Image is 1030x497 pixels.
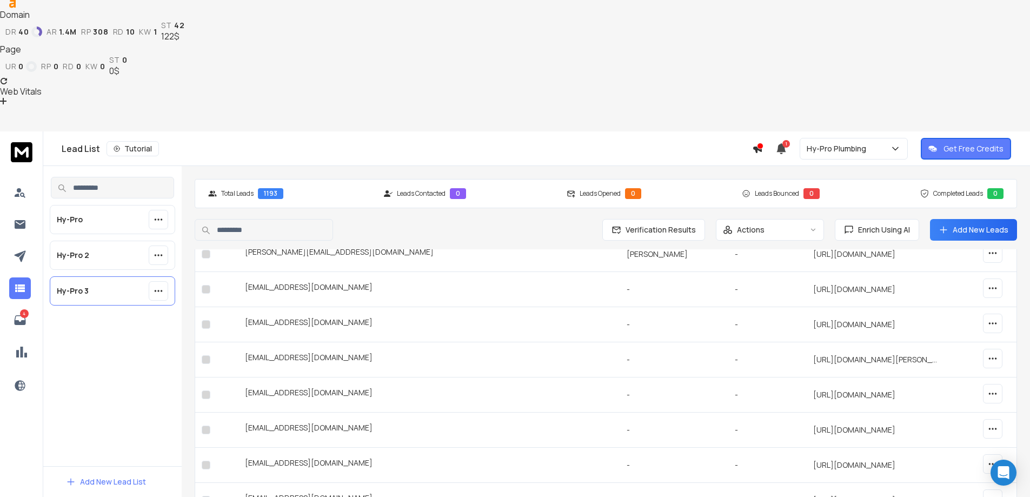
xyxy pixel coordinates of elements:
td: - [728,413,807,448]
a: kw0 [85,62,105,71]
div: [EMAIL_ADDRESS][DOMAIN_NAME] [245,317,614,332]
span: Enrich Using AI [854,224,910,235]
span: 40 [18,28,29,36]
span: 0 [100,62,105,71]
span: 42 [174,21,184,30]
span: 0 [122,56,128,64]
div: 0$ [109,64,127,77]
a: Add New Leads [939,224,1008,235]
a: 4 [9,309,31,331]
p: Hy-Pro 2 [57,250,89,261]
a: rp0 [41,62,58,71]
td: [URL][DOMAIN_NAME] [807,272,944,307]
div: 0 [450,188,466,199]
td: - [728,448,807,483]
a: st0 [109,56,127,64]
button: Enrich Using AI [835,219,919,241]
td: - [728,272,807,307]
span: st [109,56,119,64]
a: dr40 [5,26,42,37]
td: - [728,377,807,413]
td: - [620,413,728,448]
button: Verification Results [602,219,705,241]
span: 0 [54,62,59,71]
td: [URL][DOMAIN_NAME] [807,448,944,483]
span: st [161,21,171,30]
div: [EMAIL_ADDRESS][DOMAIN_NAME] [245,352,614,367]
button: Get Free Credits [921,138,1011,160]
span: 0 [18,62,24,71]
p: Completed Leads [933,189,983,198]
a: ar1.4M [46,28,77,36]
td: [URL][DOMAIN_NAME] [807,377,944,413]
div: 122$ [161,30,184,43]
span: ar [46,28,57,36]
span: rp [81,28,91,36]
div: [EMAIL_ADDRESS][DOMAIN_NAME] [245,458,614,473]
span: 308 [93,28,108,36]
td: - [620,377,728,413]
a: rd0 [63,62,81,71]
div: [EMAIL_ADDRESS][DOMAIN_NAME] [245,422,614,438]
td: - [620,272,728,307]
td: - [620,448,728,483]
span: dr [5,28,16,36]
div: 0 [803,188,820,199]
span: rp [41,62,51,71]
td: - [620,307,728,342]
td: - [620,342,728,377]
td: - [728,237,807,272]
td: [URL][DOMAIN_NAME] [807,307,944,342]
a: rd10 [113,28,135,36]
a: kw1 [139,28,157,36]
td: [URL][DOMAIN_NAME] [807,237,944,272]
td: - [728,307,807,342]
span: Verification Results [621,224,696,235]
span: 1 [154,28,157,36]
p: Leads Contacted [397,189,446,198]
p: 4 [20,309,29,318]
p: Hy-Pro [57,214,83,225]
a: rp308 [81,28,109,36]
span: 0 [76,62,82,71]
a: st42 [161,21,184,30]
span: rd [113,28,124,36]
button: Tutorial [107,141,159,156]
a: ur0 [5,61,37,72]
button: Add New Leads [930,219,1017,241]
span: 10 [126,28,135,36]
div: 0 [987,188,1004,199]
p: Leads Bounced [755,189,799,198]
td: - [728,342,807,377]
button: Add New Lead List [57,471,155,493]
div: Open Intercom Messenger [991,460,1016,486]
p: Hy-Pro Plumbing [807,143,870,154]
p: Total Leads [221,189,254,198]
span: ur [5,62,16,71]
td: [URL][DOMAIN_NAME] [807,413,944,448]
span: kw [85,62,97,71]
div: 1193 [258,188,283,199]
div: [PERSON_NAME][EMAIL_ADDRESS][DOMAIN_NAME] [245,247,614,262]
p: Get Free Credits [943,143,1004,154]
div: [EMAIL_ADDRESS][DOMAIN_NAME] [245,282,614,297]
div: 0 [625,188,641,199]
td: [PERSON_NAME] [620,237,728,272]
p: Hy-Pro 3 [57,286,89,296]
div: Lead List [62,141,752,156]
span: rd [63,62,74,71]
p: Leads Opened [580,189,621,198]
td: [URL][DOMAIN_NAME][PERSON_NAME] [807,342,944,377]
span: 1.4M [59,28,77,36]
span: 1 [782,140,790,148]
span: kw [139,28,151,36]
div: [EMAIL_ADDRESS][DOMAIN_NAME] [245,387,614,402]
p: Actions [737,224,765,235]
